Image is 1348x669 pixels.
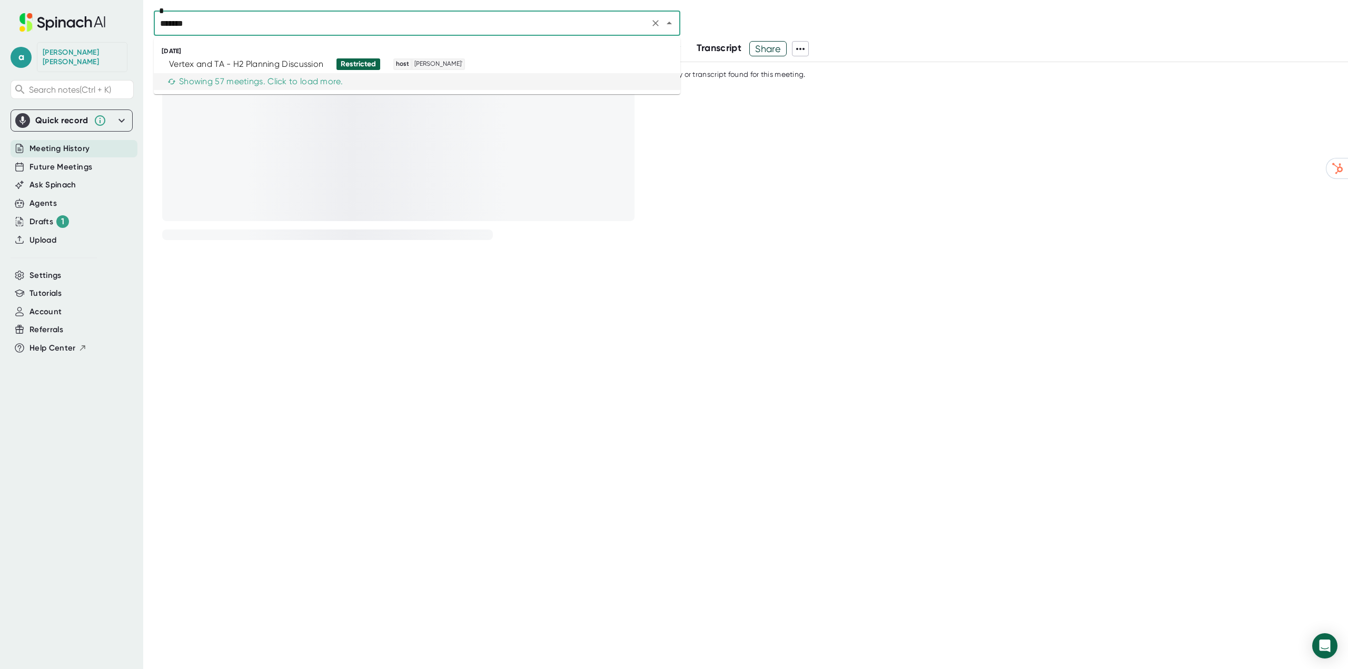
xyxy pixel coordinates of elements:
button: Help Center [29,342,87,354]
div: Showing 57 meetings. Click to load more. [167,76,343,87]
button: Drafts 1 [29,215,69,228]
span: Search notes (Ctrl + K) [29,85,111,95]
span: host [394,59,411,69]
button: Share [749,41,787,56]
button: Summary [639,41,680,55]
button: Future Meetings [29,161,92,173]
div: No summary or transcript found for this meeting. [639,70,805,79]
span: a [11,47,32,68]
button: Ask Spinach [29,179,76,191]
div: Quick record [35,115,88,126]
button: Meeting History [29,143,90,155]
div: Drafts [29,215,69,228]
div: Open Intercom Messenger [1312,633,1337,658]
button: Referrals [29,324,63,336]
div: Quick record [15,110,128,131]
span: [PERSON_NAME]` [413,59,464,69]
button: Tutorials [29,287,62,299]
div: 1 [56,215,69,228]
div: Restricted [341,59,376,69]
button: Settings [29,269,62,282]
span: Help Center [29,342,76,354]
div: [DATE] [162,47,680,55]
button: Agents [29,197,57,209]
div: Ashley Lukaszewski [43,48,122,66]
span: Summary [639,42,680,54]
span: Share [750,39,786,58]
button: Account [29,306,62,318]
div: Vertex and TA - H2 Planning Discussion [169,59,323,69]
button: Transcript [697,41,742,55]
button: Upload [29,234,56,246]
button: Clear [648,16,663,31]
button: Close [662,16,677,31]
span: Transcript [697,42,742,54]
